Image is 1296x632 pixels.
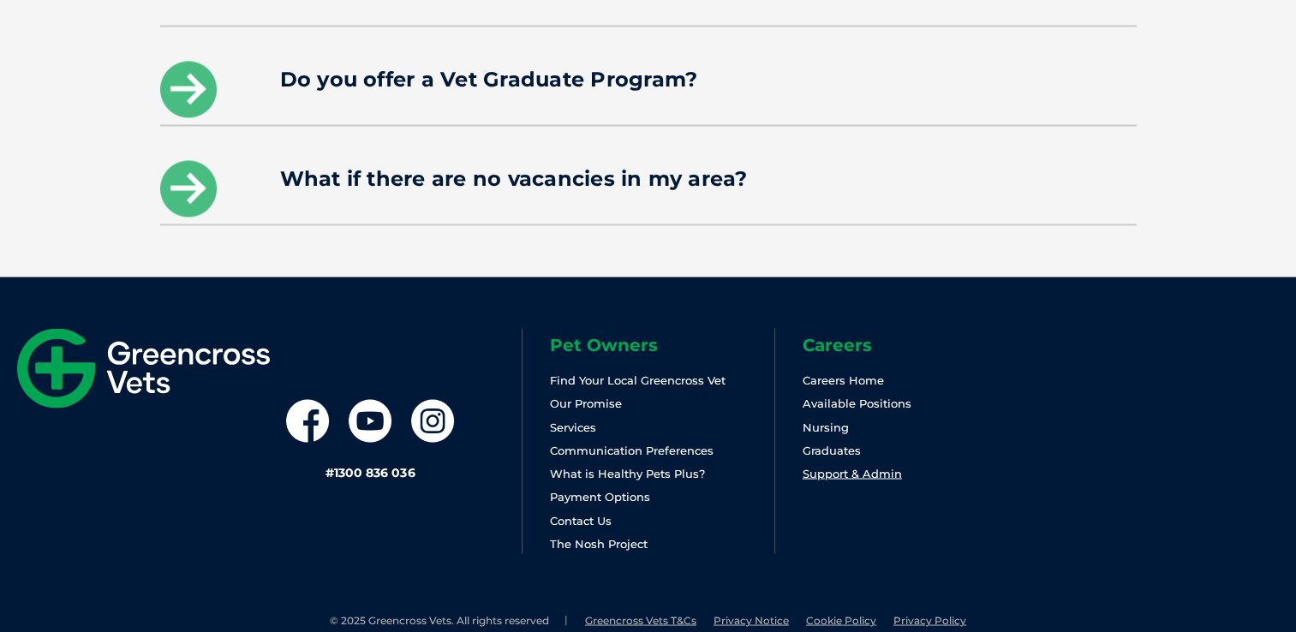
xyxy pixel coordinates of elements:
a: Careers Home [803,373,884,386]
h4: Do you offer a Vet Graduate Program? [280,69,1017,90]
li: © 2025 Greencross Vets. All rights reserved [330,613,568,628]
a: Cookie Policy [806,613,876,626]
a: The Nosh Project [550,536,648,550]
a: Our Promise [550,396,622,409]
h6: Pet Owners [550,336,774,353]
h6: Careers [803,336,1027,353]
a: Services [550,420,596,433]
a: Nursing [803,420,849,433]
a: Contact Us [550,513,612,527]
a: Graduates [803,443,861,456]
a: Support & Admin [803,466,902,480]
a: Available Positions [803,396,911,409]
span: # [325,464,334,480]
a: Find Your Local Greencross Vet [550,373,726,386]
a: Privacy Notice [714,613,789,626]
a: What is Healthy Pets Plus? [550,466,705,480]
a: Greencross Vets T&Cs [585,613,696,626]
a: #1300 836 036 [325,464,415,480]
a: Communication Preferences [550,443,714,456]
h4: What if there are no vacancies in my area? [280,169,1017,189]
a: Privacy Policy [893,613,966,626]
a: Payment Options [550,489,650,503]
